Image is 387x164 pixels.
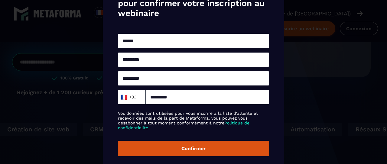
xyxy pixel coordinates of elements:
span: +33 [122,93,135,101]
span: 🇫🇷 [120,93,128,101]
button: Confirmer [118,140,269,156]
div: Search for option [118,90,146,104]
label: Vos données sont utilisées pour vous inscrire à la liste d'attente et recevoir des mails de la pa... [118,111,269,130]
a: Politique de confidentialité [118,120,249,130]
input: Search for option [136,92,140,101]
